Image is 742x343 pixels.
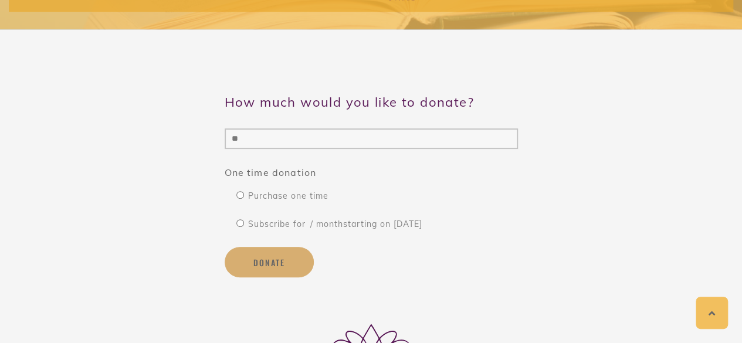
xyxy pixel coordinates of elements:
span: One time donation [225,167,316,178]
input: Purchase one time [236,191,244,199]
span: / month [310,219,343,229]
span: Purchase one time [247,191,329,201]
span: starting on [DATE] [307,219,422,229]
span: Subscribe for [247,219,422,229]
input: Subscribe for / monthstarting on [DATE] [236,219,244,227]
button: Donate [225,247,314,277]
h3: How much would you like to donate? [225,93,518,111]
